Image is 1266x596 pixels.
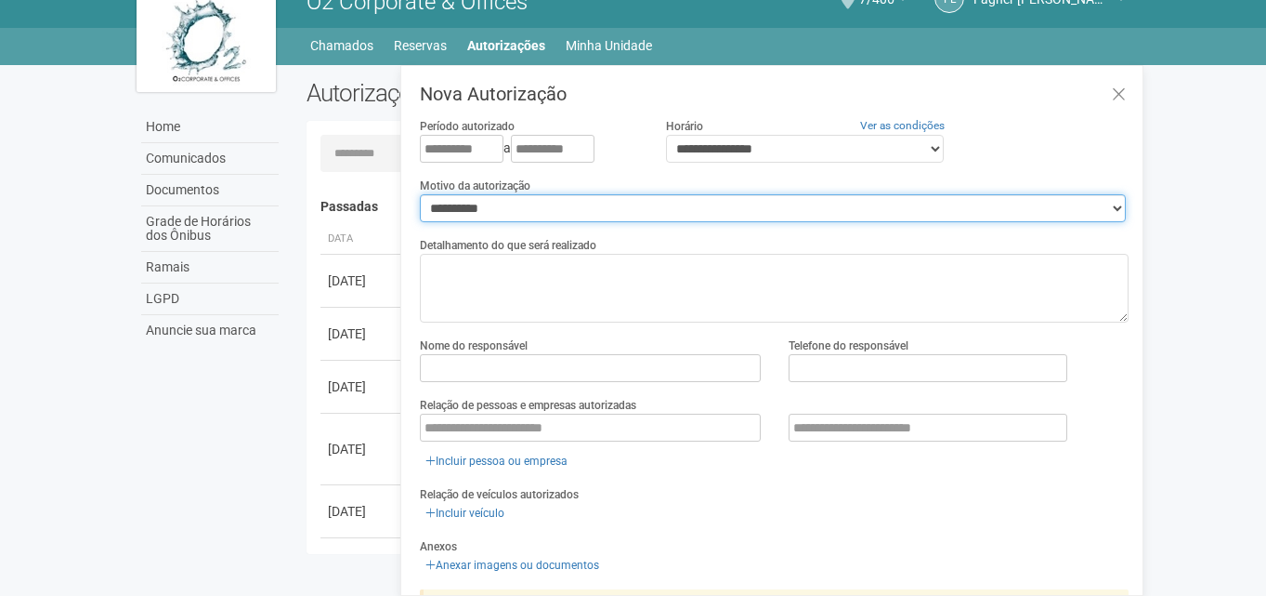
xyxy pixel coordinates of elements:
label: Telefone do responsável [789,338,908,354]
label: Motivo da autorização [420,178,530,194]
h2: Autorizações [307,79,704,107]
a: Documentos [141,175,279,206]
label: Anexos [420,538,457,555]
a: Minha Unidade [566,33,652,59]
a: Reservas [394,33,447,59]
div: [DATE] [328,272,397,290]
a: Comunicados [141,143,279,175]
a: Chamados [310,33,373,59]
label: Detalhamento do que será realizado [420,237,596,254]
a: Grade de Horários dos Ônibus [141,206,279,252]
a: LGPD [141,284,279,315]
a: Home [141,112,279,143]
label: Horário [666,118,703,135]
h4: Passadas [320,200,1116,214]
div: a [420,135,637,163]
div: [DATE] [328,377,397,396]
a: Anuncie sua marca [141,315,279,346]
div: [DATE] [328,324,397,343]
th: Data [320,224,404,255]
a: Ver as condições [860,119,945,132]
a: Incluir veículo [420,503,510,523]
div: [DATE] [328,502,397,521]
a: Anexar imagens ou documentos [420,555,605,576]
label: Nome do responsável [420,338,528,354]
label: Relação de veículos autorizados [420,486,579,503]
a: Autorizações [467,33,545,59]
div: [DATE] [328,440,397,458]
label: Período autorizado [420,118,515,135]
label: Relação de pessoas e empresas autorizadas [420,397,636,414]
a: Ramais [141,252,279,284]
a: Incluir pessoa ou empresa [420,451,573,471]
h3: Nova Autorização [420,85,1129,103]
